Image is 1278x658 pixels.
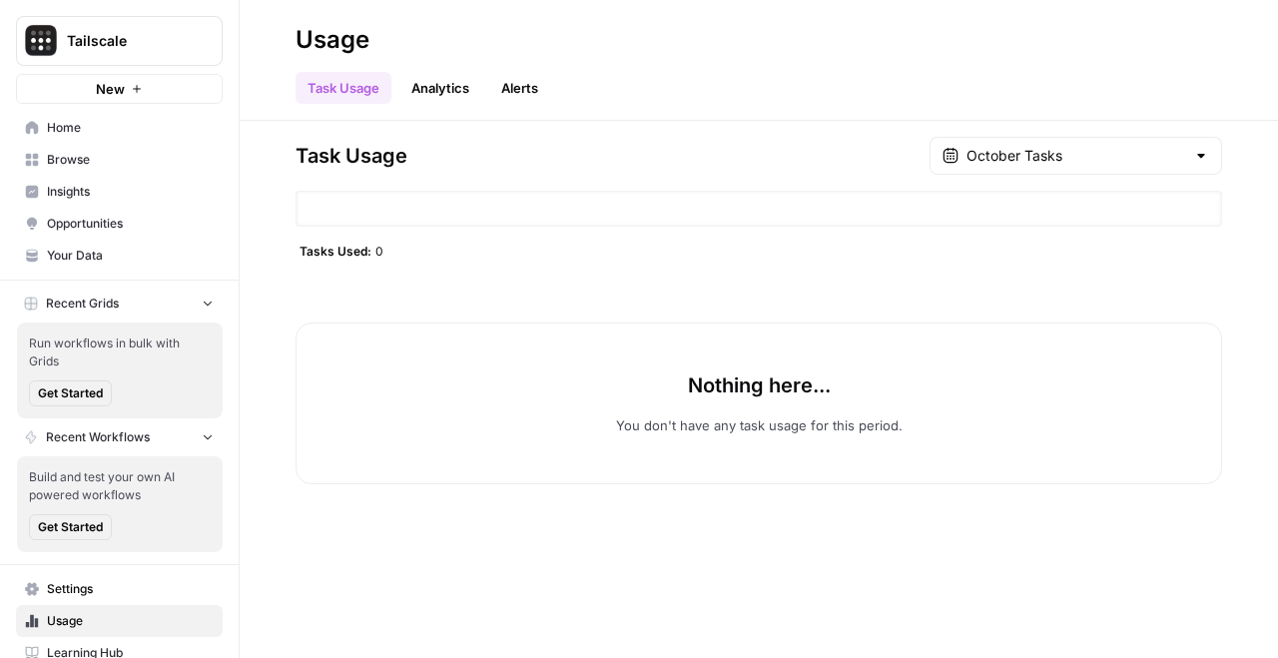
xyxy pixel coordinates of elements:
a: Browse [16,144,223,176]
button: New [16,74,223,104]
p: Nothing here... [688,371,831,399]
span: Usage [47,612,214,630]
button: Recent Workflows [16,422,223,452]
span: Browse [47,151,214,169]
span: Task Usage [296,142,407,170]
span: Build and test your own AI powered workflows [29,468,211,504]
span: Get Started [38,384,103,402]
button: Get Started [29,380,112,406]
span: Opportunities [47,215,214,233]
a: Home [16,112,223,144]
a: Alerts [489,72,550,104]
span: Insights [47,183,214,201]
button: Get Started [29,514,112,540]
span: Get Started [38,518,103,536]
a: Your Data [16,240,223,272]
a: Analytics [399,72,481,104]
span: New [96,79,125,99]
a: Opportunities [16,208,223,240]
a: Usage [16,605,223,637]
span: Home [47,119,214,137]
a: Task Usage [296,72,391,104]
button: Workspace: Tailscale [16,16,223,66]
span: Tasks Used: [300,243,371,259]
p: You don't have any task usage for this period. [616,415,903,435]
input: October Tasks [966,146,1185,166]
button: Recent Grids [16,289,223,319]
div: Usage [296,24,369,56]
span: Your Data [47,247,214,265]
a: Settings [16,573,223,605]
span: Recent Workflows [46,428,150,446]
img: Tailscale Logo [23,23,59,59]
span: Recent Grids [46,295,119,313]
span: Tailscale [67,31,188,51]
span: Settings [47,580,214,598]
a: Insights [16,176,223,208]
span: Run workflows in bulk with Grids [29,334,211,370]
span: 0 [375,243,383,259]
